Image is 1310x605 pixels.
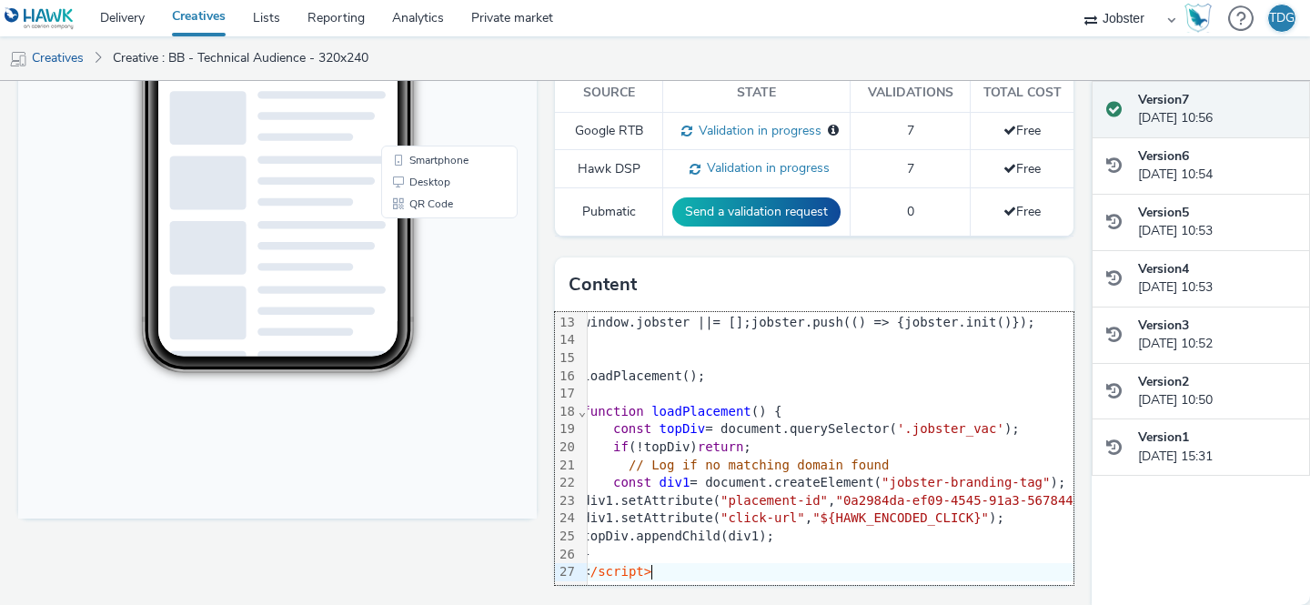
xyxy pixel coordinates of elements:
[577,492,1144,510] div: div1.setAttribute( , );
[692,122,821,139] span: Validation in progress
[720,510,805,525] span: "click-url"
[555,403,578,421] div: 18
[971,75,1073,112] th: Total cost
[851,75,971,112] th: Validations
[5,7,75,30] img: undefined Logo
[812,510,989,525] span: "${HAWK_ENCODED_CLICK}"
[1138,260,1295,297] div: [DATE] 10:53
[555,368,578,386] div: 16
[391,426,435,437] span: QR Code
[907,160,914,177] span: 7
[555,439,578,457] div: 20
[577,509,1144,528] div: div1.setAttribute( , );
[613,475,651,489] span: const
[577,420,1144,439] div: = document.querySelector( );
[555,75,663,112] th: Source
[555,112,663,150] td: Google RTB
[1138,147,1295,185] div: [DATE] 10:54
[577,368,1144,386] div: loadPlacement();
[1138,429,1189,446] strong: Version 1
[651,404,751,418] span: loadPlacement
[367,377,496,398] li: Smartphone
[1138,317,1189,334] strong: Version 3
[104,36,378,80] a: Creative : BB - Technical Audience - 320x240
[577,403,1144,421] div: () {
[1003,203,1041,220] span: Free
[1138,317,1295,354] div: [DATE] 10:52
[720,493,828,508] span: "placement-id"
[629,458,890,472] span: // Log if no matching domain found
[660,421,706,436] span: topDiv
[578,404,587,418] span: Fold line
[1269,5,1295,32] div: TDG
[660,475,690,489] span: div1
[555,492,578,510] div: 23
[1138,204,1189,221] strong: Version 5
[367,420,496,442] li: QR Code
[1138,429,1295,466] div: [DATE] 15:31
[700,159,830,176] span: Validation in progress
[582,404,643,418] span: function
[555,385,578,403] div: 17
[1138,260,1189,277] strong: Version 4
[663,75,851,112] th: State
[555,528,578,546] div: 25
[882,475,1050,489] span: "jobster-branding-tag"
[907,122,914,139] span: 7
[1003,122,1041,139] span: Free
[1138,373,1295,410] div: [DATE] 10:50
[555,457,578,475] div: 21
[577,528,1144,546] div: topDiv.appendChild(div1);
[555,349,578,368] div: 15
[555,188,663,237] td: Pubmatic
[577,439,1144,457] div: (!topDiv) ;
[698,439,744,454] span: return
[1184,4,1212,33] img: Hawk Academy
[1138,204,1295,241] div: [DATE] 10:53
[577,546,1144,564] div: }
[590,564,651,579] span: /script>
[367,398,496,420] li: Desktop
[555,474,578,492] div: 22
[835,493,1126,508] span: "0a2984da-ef09-4545-91a3-56784457e2ce"
[613,439,629,454] span: if
[391,382,450,393] span: Smartphone
[555,509,578,528] div: 24
[577,563,1144,581] div: <
[555,546,578,564] div: 26
[9,50,27,68] img: mobile
[672,197,841,227] button: Send a validation request
[555,150,663,188] td: Hawk DSP
[1138,373,1189,390] strong: Version 2
[1138,91,1295,128] div: [DATE] 10:56
[897,421,1004,436] span: '.jobster_vac'
[1184,4,1219,33] a: Hawk Academy
[577,314,1144,332] div: window.jobster ||= [];jobster.push(() => {jobster.init()});
[907,203,914,220] span: 0
[391,404,432,415] span: Desktop
[577,474,1144,492] div: = document.createElement( );
[1138,91,1189,108] strong: Version 7
[1003,160,1041,177] span: Free
[1138,147,1189,165] strong: Version 6
[555,314,578,332] div: 13
[159,70,175,80] span: 9:26
[613,421,651,436] span: const
[555,563,578,581] div: 27
[555,420,578,439] div: 19
[569,271,637,298] h3: Content
[555,331,578,349] div: 14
